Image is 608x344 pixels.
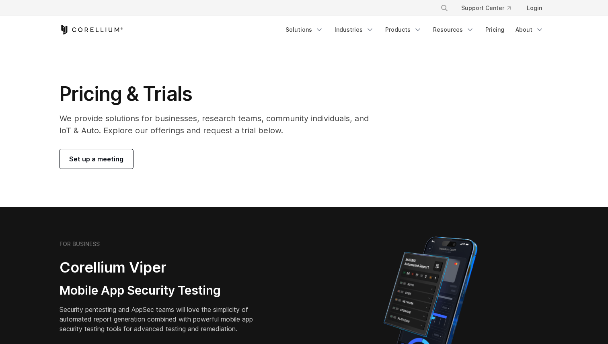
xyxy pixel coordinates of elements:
h6: FOR BUSINESS [60,240,100,248]
a: Set up a meeting [60,149,133,169]
a: Corellium Home [60,25,123,35]
a: Pricing [481,22,509,37]
div: Navigation Menu [281,22,548,37]
a: Products [380,22,427,37]
a: Resources [428,22,479,37]
a: Solutions [281,22,328,37]
h1: Pricing & Trials [60,82,380,106]
span: Set up a meeting [69,154,123,164]
a: Login [520,1,548,15]
h2: Corellium Viper [60,259,265,277]
p: We provide solutions for businesses, research teams, community individuals, and IoT & Auto. Explo... [60,112,380,136]
h3: Mobile App Security Testing [60,283,265,298]
p: Security pentesting and AppSec teams will love the simplicity of automated report generation comb... [60,305,265,334]
button: Search [437,1,452,15]
div: Navigation Menu [431,1,548,15]
a: Support Center [455,1,517,15]
a: Industries [330,22,379,37]
a: About [511,22,548,37]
